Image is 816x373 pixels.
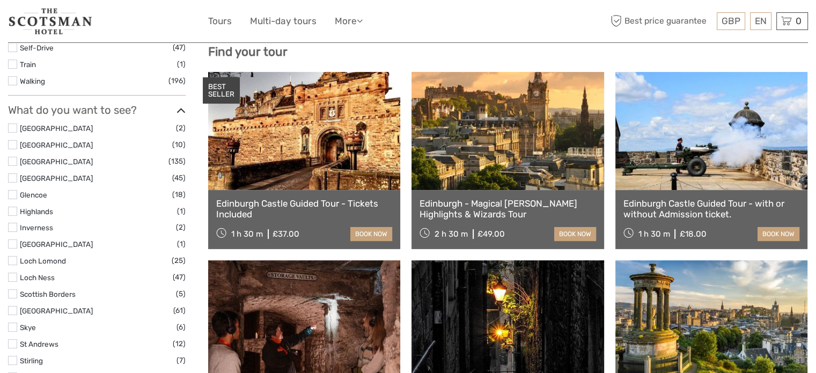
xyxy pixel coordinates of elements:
a: Self-Drive [20,43,54,52]
span: (2) [176,122,186,134]
span: GBP [722,16,740,26]
h3: What do you want to see? [8,104,186,116]
span: 2 h 30 m [435,229,468,239]
a: Skye [20,323,36,332]
span: (196) [168,75,186,87]
span: (12) [173,338,186,350]
div: EN [750,12,771,30]
a: Loch Lomond [20,257,66,265]
b: Find your tour [208,45,288,59]
span: (61) [173,304,186,317]
a: [GEOGRAPHIC_DATA] [20,240,93,248]
span: (10) [172,138,186,151]
a: book now [758,227,799,241]
a: St Andrews [20,340,58,348]
a: Highlands [20,207,53,216]
a: book now [350,227,392,241]
span: Best price guarantee [608,12,714,30]
div: £18.00 [679,229,706,239]
a: [GEOGRAPHIC_DATA] [20,306,93,315]
a: Glencoe [20,191,47,199]
span: 1 h 30 m [231,229,263,239]
span: (5) [176,288,186,300]
span: (25) [172,254,186,267]
span: 0 [794,16,803,26]
span: (7) [177,354,186,367]
span: (1) [177,58,186,70]
a: Multi-day tours [250,13,317,29]
div: £37.00 [273,229,299,239]
span: (2) [176,221,186,233]
button: Open LiveChat chat widget [123,17,136,30]
a: Edinburgh - Magical [PERSON_NAME] Highlights & Wizards Tour [420,198,596,220]
a: book now [554,227,596,241]
a: [GEOGRAPHIC_DATA] [20,174,93,182]
a: [GEOGRAPHIC_DATA] [20,141,93,149]
a: Inverness [20,223,53,232]
span: (135) [168,155,186,167]
a: Tours [208,13,232,29]
div: £49.00 [477,229,505,239]
span: (18) [172,188,186,201]
a: Stirling [20,356,43,365]
a: [GEOGRAPHIC_DATA] [20,124,93,133]
span: (47) [173,271,186,283]
span: 1 h 30 m [638,229,670,239]
span: (6) [177,321,186,333]
div: BEST SELLER [203,77,240,104]
a: Edinburgh Castle Guided Tour - with or without Admission ticket. [623,198,799,220]
span: (47) [173,41,186,54]
a: Scottish Borders [20,290,76,298]
p: We're away right now. Please check back later! [15,19,121,27]
span: (45) [172,172,186,184]
a: Walking [20,77,45,85]
a: [GEOGRAPHIC_DATA] [20,157,93,166]
a: Train [20,60,36,69]
img: 681-f48ba2bd-dfbf-4b64-890c-b5e5c75d9d66_logo_small.jpg [8,8,93,34]
span: (1) [177,238,186,250]
a: Loch Ness [20,273,55,282]
a: Edinburgh Castle Guided Tour - Tickets Included [216,198,392,220]
a: More [335,13,363,29]
span: (1) [177,205,186,217]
